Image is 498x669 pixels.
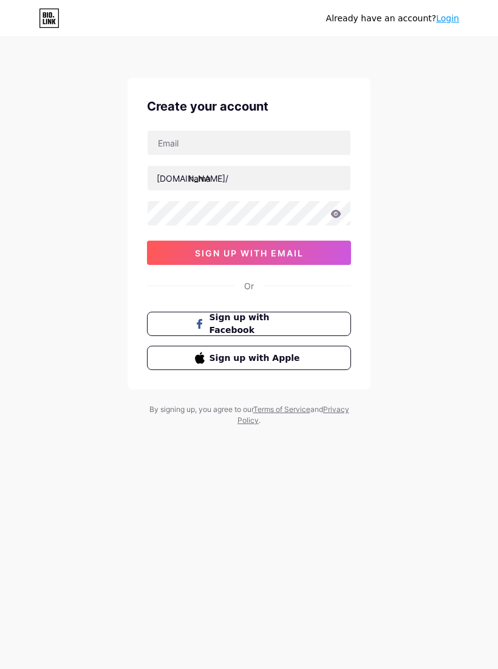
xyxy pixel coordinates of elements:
[253,405,310,414] a: Terms of Service
[244,280,254,292] div: Or
[147,346,351,370] button: Sign up with Apple
[436,13,459,23] a: Login
[147,97,351,115] div: Create your account
[147,241,351,265] button: sign up with email
[148,166,350,190] input: username
[326,12,459,25] div: Already have an account?
[157,172,228,185] div: [DOMAIN_NAME]/
[210,352,304,365] span: Sign up with Apple
[146,404,352,426] div: By signing up, you agree to our and .
[147,312,351,336] button: Sign up with Facebook
[148,131,350,155] input: Email
[195,248,304,258] span: sign up with email
[210,311,304,337] span: Sign up with Facebook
